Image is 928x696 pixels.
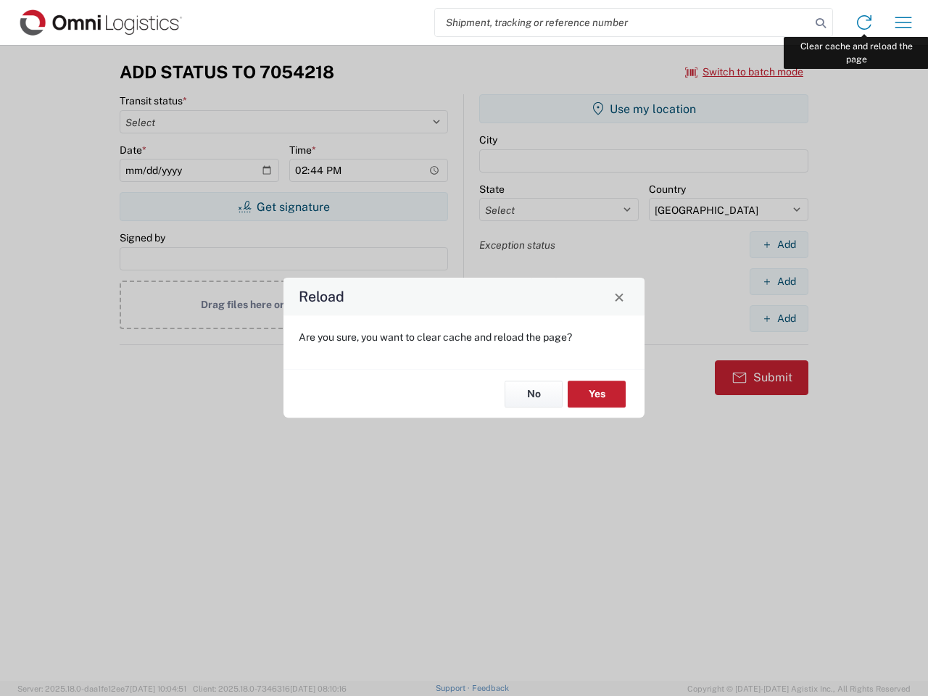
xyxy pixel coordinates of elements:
button: Close [609,286,629,307]
input: Shipment, tracking or reference number [435,9,811,36]
h4: Reload [299,286,344,307]
p: Are you sure, you want to clear cache and reload the page? [299,331,629,344]
button: No [505,381,563,407]
button: Yes [568,381,626,407]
